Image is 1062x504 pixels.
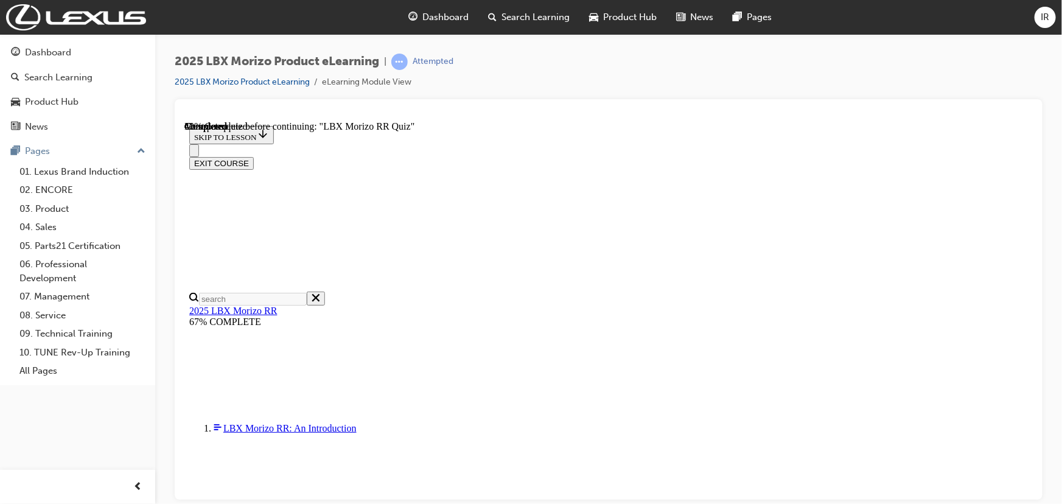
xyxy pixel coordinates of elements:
span: Search Learning [502,10,570,24]
a: 01. Lexus Brand Induction [15,163,150,181]
span: pages-icon [733,10,742,25]
span: news-icon [677,10,686,25]
span: news-icon [11,122,20,133]
a: Dashboard [5,41,150,64]
button: Pages [5,140,150,163]
span: car-icon [590,10,599,25]
div: Attempted [413,56,453,68]
a: 08. Service [15,306,150,325]
a: 05. Parts21 Certification [15,237,150,256]
a: guage-iconDashboard [399,5,479,30]
button: SKIP TO LESSON [5,5,89,23]
div: Search Learning [24,71,93,85]
button: DashboardSearch LearningProduct HubNews [5,39,150,140]
a: All Pages [15,362,150,380]
div: Pages [25,144,50,158]
span: search-icon [11,72,19,83]
a: car-iconProduct Hub [580,5,667,30]
div: Dashboard [25,46,71,60]
span: News [691,10,714,24]
span: Pages [747,10,772,24]
span: Dashboard [423,10,469,24]
div: 67% COMPLETE [5,195,844,206]
div: Product Hub [25,95,79,109]
div: News [25,120,48,134]
span: guage-icon [11,47,20,58]
span: learningRecordVerb_ATTEMPT-icon [391,54,408,70]
a: News [5,116,150,138]
button: Close navigation menu [5,23,15,36]
a: news-iconNews [667,5,724,30]
a: 02. ENCORE [15,181,150,200]
a: 2025 LBX Morizo RR [5,184,93,195]
span: guage-icon [409,10,418,25]
button: EXIT COURSE [5,36,69,49]
a: search-iconSearch Learning [479,5,580,30]
a: 03. Product [15,200,150,219]
a: 09. Technical Training [15,324,150,343]
span: 2025 LBX Morizo Product eLearning [175,55,379,69]
a: 04. Sales [15,218,150,237]
li: eLearning Module View [322,75,411,89]
span: search-icon [489,10,497,25]
input: Search [15,172,122,184]
a: Search Learning [5,66,150,89]
a: 10. TUNE Rev-Up Training [15,343,150,362]
span: Product Hub [604,10,657,24]
button: Close search menu [122,170,141,184]
a: pages-iconPages [724,5,782,30]
span: | [384,55,386,69]
span: up-icon [137,144,145,159]
img: Trak [6,4,146,30]
span: SKIP TO LESSON [10,12,85,21]
a: 2025 LBX Morizo Product eLearning [175,77,310,87]
span: prev-icon [134,480,143,495]
a: 06. Professional Development [15,255,150,287]
span: IR [1041,10,1050,24]
a: Product Hub [5,91,150,113]
span: pages-icon [11,146,20,157]
a: 07. Management [15,287,150,306]
button: IR [1035,7,1056,28]
span: car-icon [11,97,20,108]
